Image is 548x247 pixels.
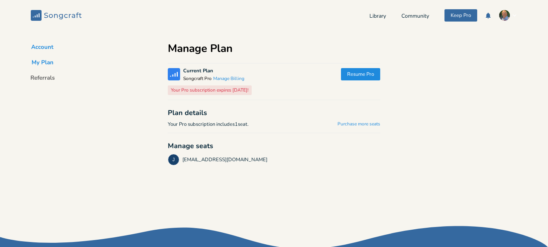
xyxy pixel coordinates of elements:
button: Keep Pro [444,9,477,22]
div: Plan details [168,109,380,116]
a: Library [369,13,386,20]
button: Referrals [24,74,61,85]
button: Manage Billing [213,76,244,82]
span: Your Pro subscription includes 1 seat . [168,121,249,128]
button: Account [25,43,60,54]
div: [EMAIL_ADDRESS][DOMAIN_NAME] [182,156,267,164]
img: Jim Osullivan [499,10,510,21]
h1: Manage Plan [168,43,232,54]
div: Manage seats [168,142,380,149]
a: Purchase more seats [337,121,380,128]
div: Current Plan [183,68,213,73]
a: Community [401,13,429,20]
div: jimosul1 [168,154,179,165]
div: Songcraft Pro [183,76,244,82]
span: Your Pro subscription expires [DATE]! [168,85,252,95]
button: My Plan [25,58,60,69]
button: Resume Pro [341,68,380,80]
